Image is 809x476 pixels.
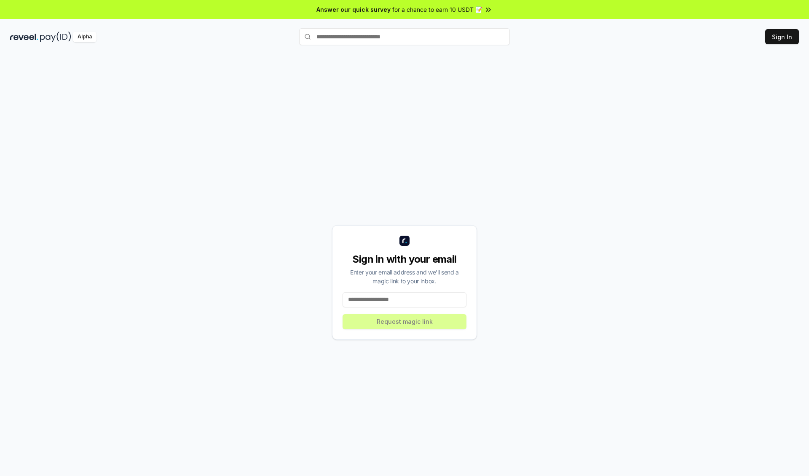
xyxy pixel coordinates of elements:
img: pay_id [40,32,71,42]
span: Answer our quick survey [316,5,391,14]
img: logo_small [399,236,410,246]
div: Sign in with your email [343,253,466,266]
span: for a chance to earn 10 USDT 📝 [392,5,482,14]
div: Alpha [73,32,96,42]
div: Enter your email address and we’ll send a magic link to your inbox. [343,268,466,285]
button: Sign In [765,29,799,44]
img: reveel_dark [10,32,38,42]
